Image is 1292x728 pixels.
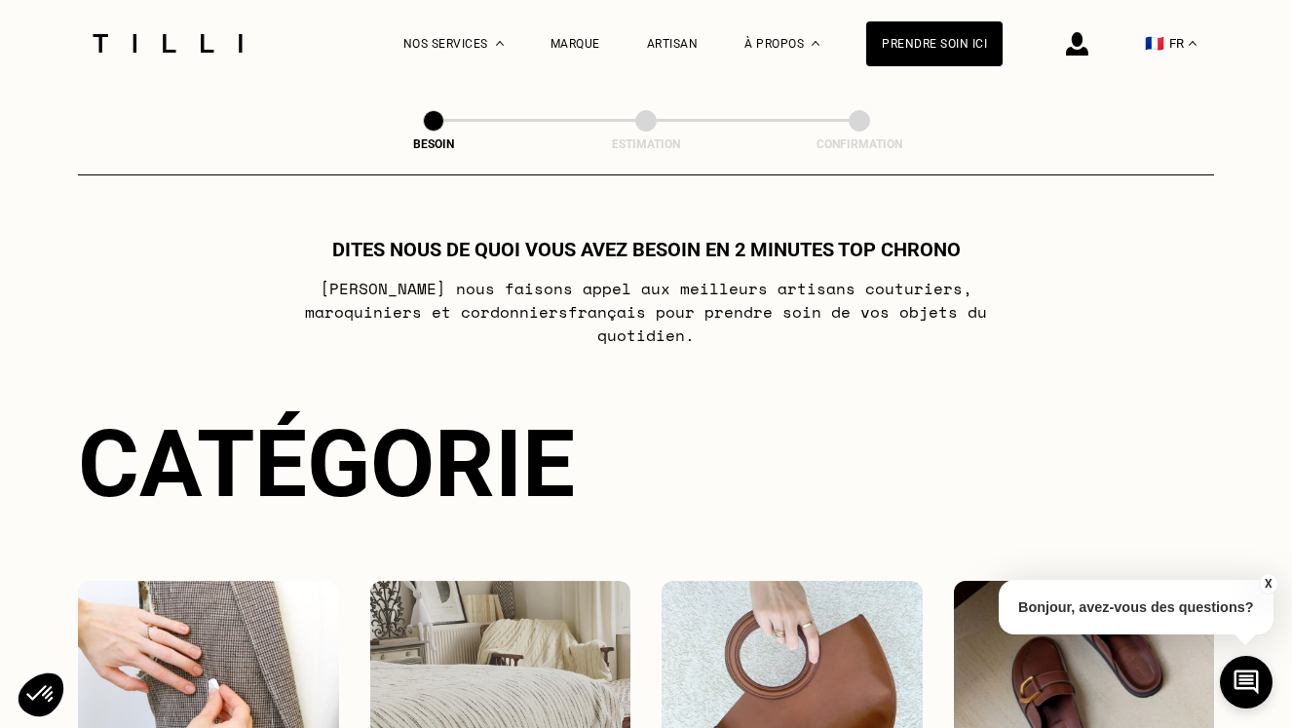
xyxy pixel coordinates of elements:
[549,137,743,151] div: Estimation
[260,277,1033,347] p: [PERSON_NAME] nous faisons appel aux meilleurs artisans couturiers , maroquiniers et cordonniers ...
[1258,573,1277,594] button: X
[1066,32,1088,56] img: icône connexion
[866,21,1003,66] a: Prendre soin ici
[762,137,957,151] div: Confirmation
[78,409,1214,518] div: Catégorie
[1189,41,1197,46] img: menu déroulant
[332,238,961,261] h1: Dites nous de quoi vous avez besoin en 2 minutes top chrono
[647,37,699,51] a: Artisan
[999,580,1273,634] p: Bonjour, avez-vous des questions?
[1145,34,1164,53] span: 🇫🇷
[812,41,819,46] img: Menu déroulant à propos
[336,137,531,151] div: Besoin
[86,34,249,53] img: Logo du service de couturière Tilli
[496,41,504,46] img: Menu déroulant
[551,37,600,51] a: Marque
